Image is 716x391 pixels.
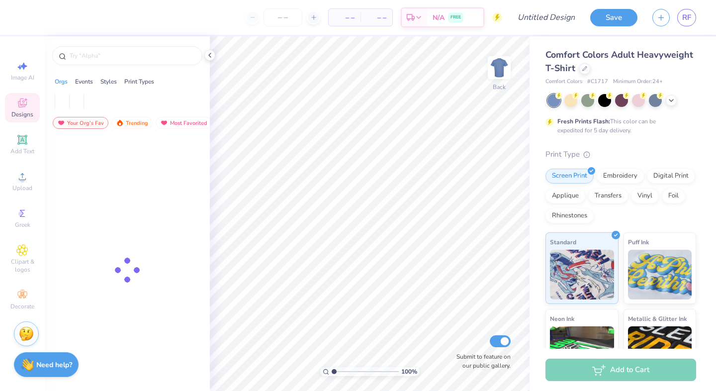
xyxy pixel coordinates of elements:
[69,51,196,61] input: Try "Alpha"
[264,8,302,26] input: – –
[433,12,445,23] span: N/A
[628,250,692,299] img: Puff Ink
[628,326,692,376] img: Metallic & Glitter Ink
[15,221,30,229] span: Greek
[124,77,154,86] div: Print Types
[100,77,117,86] div: Styles
[545,169,594,184] div: Screen Print
[545,78,582,86] span: Comfort Colors
[613,78,663,86] span: Minimum Order: 24 +
[647,169,695,184] div: Digital Print
[597,169,644,184] div: Embroidery
[557,117,610,125] strong: Fresh Prints Flash:
[682,12,691,23] span: RF
[550,250,614,299] img: Standard
[55,77,68,86] div: Orgs
[450,14,461,21] span: FREE
[160,119,168,126] img: most_fav.gif
[557,117,680,135] div: This color can be expedited for 5 day delivery.
[628,313,687,324] span: Metallic & Glitter Ink
[590,9,637,26] button: Save
[5,258,40,274] span: Clipart & logos
[366,12,386,23] span: – –
[53,117,108,129] div: Your Org's Fav
[451,352,511,370] label: Submit to feature on our public gallery.
[662,189,685,203] div: Foil
[550,326,614,376] img: Neon Ink
[587,78,608,86] span: # C1717
[493,83,506,92] div: Back
[545,208,594,223] div: Rhinestones
[111,117,153,129] div: Trending
[156,117,212,129] div: Most Favorited
[12,184,32,192] span: Upload
[510,7,583,27] input: Untitled Design
[588,189,628,203] div: Transfers
[116,119,124,126] img: trending.gif
[545,49,693,74] span: Comfort Colors Adult Heavyweight T-Shirt
[677,9,696,26] a: RF
[628,237,649,247] span: Puff Ink
[335,12,355,23] span: – –
[11,110,33,118] span: Designs
[10,302,34,310] span: Decorate
[11,74,34,82] span: Image AI
[57,119,65,126] img: most_fav.gif
[550,237,576,247] span: Standard
[545,149,696,160] div: Print Type
[10,147,34,155] span: Add Text
[631,189,659,203] div: Vinyl
[75,77,93,86] div: Events
[550,313,574,324] span: Neon Ink
[401,367,417,376] span: 100 %
[545,189,585,203] div: Applique
[36,360,72,370] strong: Need help?
[489,58,509,78] img: Back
